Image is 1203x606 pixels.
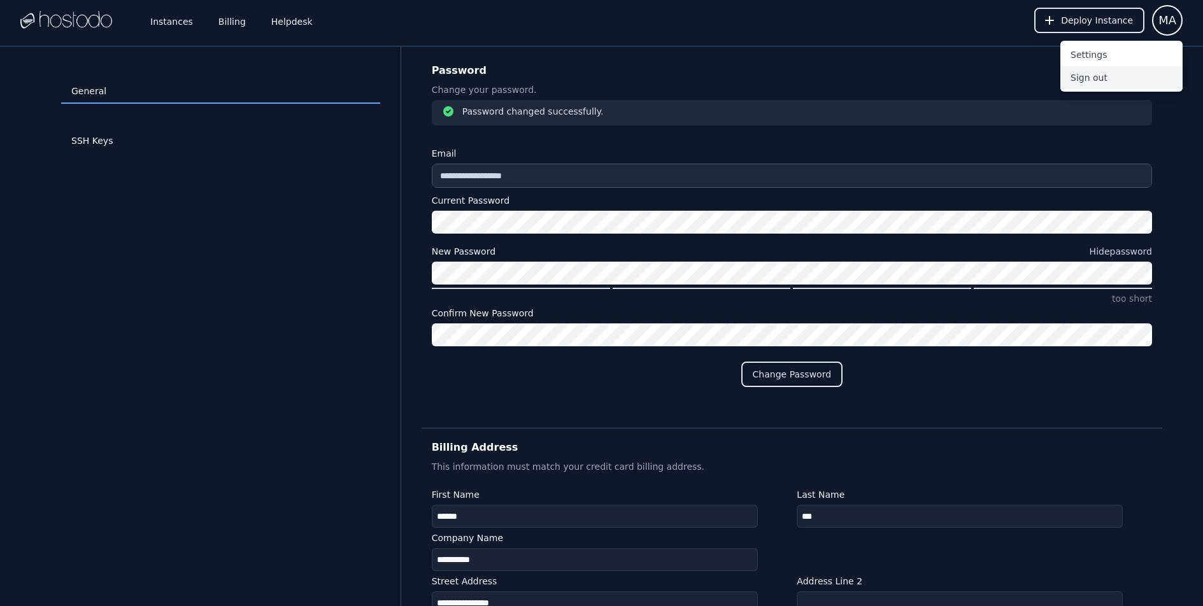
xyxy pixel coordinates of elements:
h3: Password changed successfully. [462,105,604,118]
p: Change your password. [432,82,1152,97]
label: Last Name [797,487,1152,502]
h2: Billing Address [432,439,1152,456]
button: Settings [1060,43,1183,66]
label: Email [432,146,1152,161]
button: User menu [1152,5,1183,36]
p: This information must match your credit card billing address. [432,459,1152,474]
a: SSH Keys [61,129,380,153]
button: Deploy Instance [1034,8,1144,33]
label: Current Password [432,193,1152,208]
button: Change Password [741,362,843,387]
p: too short [432,292,1152,306]
span: Deploy Instance [1061,14,1133,27]
img: Logo [20,11,112,30]
div: New Password [432,244,495,259]
button: Sign out [1060,66,1183,89]
button: New Password [1090,245,1152,258]
label: Address Line 2 [797,574,1152,589]
label: Street Address [432,574,787,589]
label: First Name [432,487,787,502]
span: MA [1158,11,1176,29]
a: General [61,80,380,104]
label: Confirm New Password [432,306,1152,321]
h2: Password [432,62,1152,80]
label: Company Name [432,530,1152,546]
